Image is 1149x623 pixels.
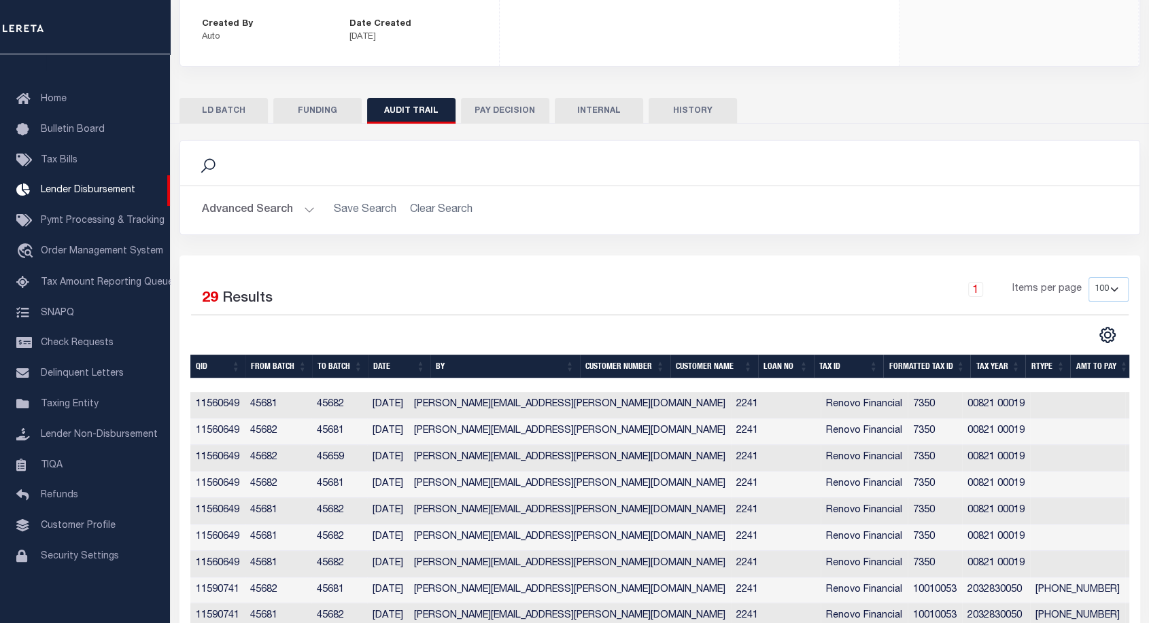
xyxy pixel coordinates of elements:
[962,577,1030,604] td: 2032830050
[222,288,273,310] label: Results
[758,355,814,378] th: Loan No: activate to sort column ascending
[731,471,821,498] td: 2241
[1030,577,1125,604] td: [PHONE_NUMBER]
[41,491,78,500] span: Refunds
[245,551,311,577] td: 45681
[409,445,731,471] td: [PERSON_NAME][EMAIL_ADDRESS][PERSON_NAME][DOMAIN_NAME]
[731,551,821,577] td: 2241
[555,98,643,124] button: INTERNAL
[41,460,63,469] span: TIQA
[367,471,409,498] td: [DATE]
[41,369,124,378] span: Delinquent Letters
[368,355,430,378] th: Date: activate to sort column ascending
[821,524,908,551] td: Renovo Financial
[821,551,908,577] td: Renovo Financial
[670,355,758,378] th: Customer Name: activate to sort column ascending
[311,551,367,577] td: 45682
[908,498,962,524] td: 7350
[821,419,908,445] td: Renovo Financial
[821,392,908,419] td: Renovo Financial
[41,278,173,287] span: Tax Amount Reporting Queue
[245,524,311,551] td: 45681
[962,551,1030,577] td: 00821 00019
[245,445,311,471] td: 45682
[883,355,970,378] th: Formatted Tax ID: activate to sort column ascending
[245,577,311,604] td: 45682
[311,577,367,604] td: 45681
[731,392,821,419] td: 2241
[311,419,367,445] td: 45681
[190,445,245,471] td: 11560649
[821,471,908,498] td: Renovo Financial
[273,98,362,124] button: FUNDING
[41,156,78,165] span: Tax Bills
[731,445,821,471] td: 2241
[311,392,367,419] td: 45682
[962,498,1030,524] td: 00821 00019
[41,552,119,561] span: Security Settings
[649,98,737,124] button: HISTORY
[908,392,962,419] td: 7350
[202,197,315,224] button: Advanced Search
[245,498,311,524] td: 45681
[731,498,821,524] td: 2241
[367,392,409,419] td: [DATE]
[409,577,731,604] td: [PERSON_NAME][EMAIL_ADDRESS][PERSON_NAME][DOMAIN_NAME]
[461,98,549,124] button: PAY DECISION
[41,94,67,104] span: Home
[190,392,245,419] td: 11560649
[41,430,158,440] span: Lender Non-Disbursement
[968,282,983,297] a: 1
[409,471,731,498] td: [PERSON_NAME][EMAIL_ADDRESS][PERSON_NAME][DOMAIN_NAME]
[311,471,367,498] td: 45681
[245,392,311,419] td: 45681
[908,524,962,551] td: 7350
[41,308,74,317] span: SNAPQ
[190,419,245,445] td: 11560649
[430,355,579,378] th: By: activate to sort column ascending
[190,355,246,378] th: QID: activate to sort column ascending
[41,521,116,531] span: Customer Profile
[202,31,330,44] p: Auto
[311,498,367,524] td: 45682
[409,419,731,445] td: [PERSON_NAME][EMAIL_ADDRESS][PERSON_NAME][DOMAIN_NAME]
[1012,282,1082,297] span: Items per page
[190,471,245,498] td: 11560649
[821,498,908,524] td: Renovo Financial
[962,524,1030,551] td: 00821 00019
[41,185,135,195] span: Lender Disbursement
[409,524,731,551] td: [PERSON_NAME][EMAIL_ADDRESS][PERSON_NAME][DOMAIN_NAME]
[311,524,367,551] td: 45682
[908,471,962,498] td: 7350
[409,392,731,419] td: [PERSON_NAME][EMAIL_ADDRESS][PERSON_NAME][DOMAIN_NAME]
[962,445,1030,471] td: 00821 00019
[367,524,409,551] td: [DATE]
[1025,355,1070,378] th: RType: activate to sort column ascending
[311,445,367,471] td: 45659
[731,577,821,604] td: 2241
[821,577,908,604] td: Renovo Financial
[731,419,821,445] td: 2241
[190,524,245,551] td: 11560649
[908,551,962,577] td: 7350
[41,399,99,409] span: Taxing Entity
[367,419,409,445] td: [DATE]
[179,98,268,124] button: LD BATCH
[367,498,409,524] td: [DATE]
[349,31,477,44] p: [DATE]
[908,419,962,445] td: 7350
[409,498,731,524] td: [PERSON_NAME][EMAIL_ADDRESS][PERSON_NAME][DOMAIN_NAME]
[1070,355,1133,378] th: Amt To Pay: activate to sort column ascending
[41,247,163,256] span: Order Management System
[367,551,409,577] td: [DATE]
[908,445,962,471] td: 7350
[190,551,245,577] td: 11560649
[41,338,114,348] span: Check Requests
[202,291,218,306] span: 29
[409,551,731,577] td: [PERSON_NAME][EMAIL_ADDRESS][PERSON_NAME][DOMAIN_NAME]
[245,471,311,498] td: 45682
[367,577,409,604] td: [DATE]
[814,355,884,378] th: Tax ID: activate to sort column ascending
[367,445,409,471] td: [DATE]
[731,524,821,551] td: 2241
